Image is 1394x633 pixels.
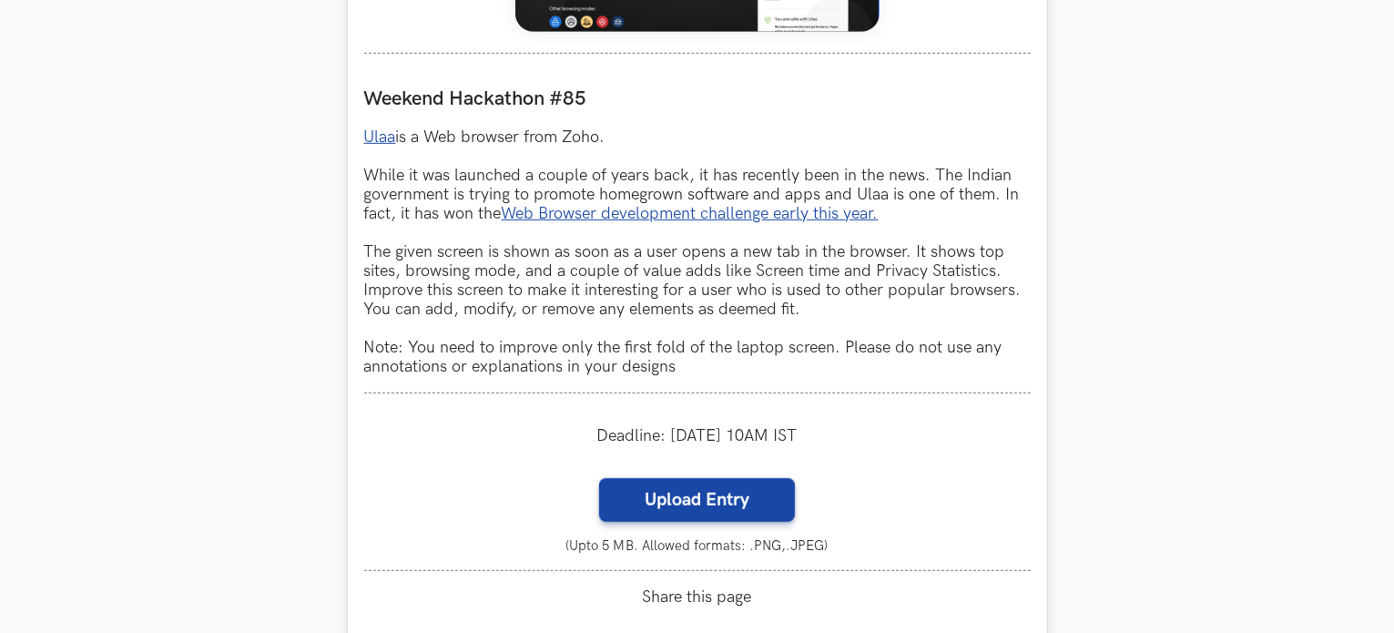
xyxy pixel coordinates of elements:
[364,87,1031,111] label: Weekend Hackathon #85
[599,478,795,522] label: Upload Entry
[364,128,396,147] a: Ulaa
[502,204,879,223] a: Web Browser development challenge early this year.
[364,587,1031,607] span: Share this page
[364,128,1031,376] p: is a Web browser from Zoho. While it was launched a couple of years back, it has recently been in...
[364,410,1031,462] div: Deadline: [DATE] 10AM IST
[364,538,1031,554] small: (Upto 5 MB. Allowed formats: .PNG,.JPEG)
